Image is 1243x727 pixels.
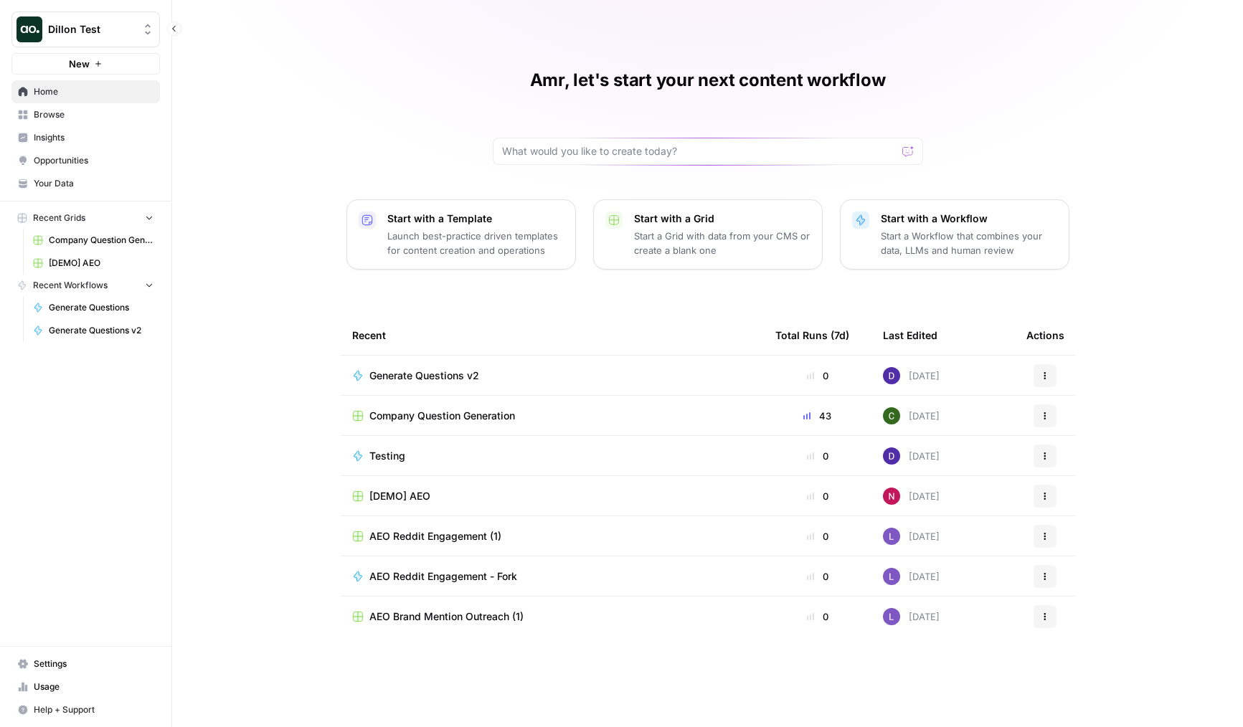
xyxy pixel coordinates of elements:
[352,449,752,463] a: Testing
[11,80,160,103] a: Home
[387,212,564,226] p: Start with a Template
[34,85,153,98] span: Home
[369,529,501,543] span: AEO Reddit Engagement (1)
[502,144,897,158] input: What would you like to create today?
[11,675,160,698] a: Usage
[775,529,860,543] div: 0
[883,447,900,465] img: 6clbhjv5t98vtpq4yyt91utag0vy
[883,407,940,424] div: [DATE]
[49,257,153,270] span: [DEMO] AEO
[352,569,752,584] a: AEO Reddit Engagement - Fork
[352,529,752,543] a: AEO Reddit Engagement (1)
[369,409,515,423] span: Company Question Generation
[634,212,810,226] p: Start with a Grid
[883,315,937,355] div: Last Edited
[593,199,823,270] button: Start with a GridStart a Grid with data from your CMS or create a blank one
[883,528,940,545] div: [DATE]
[352,315,752,355] div: Recent
[49,324,153,337] span: Generate Questions v2
[881,229,1057,257] p: Start a Workflow that combines your data, LLMs and human review
[352,609,752,624] a: AEO Brand Mention Outreach (1)
[11,126,160,149] a: Insights
[11,652,160,675] a: Settings
[1026,315,1064,355] div: Actions
[352,409,752,423] a: Company Question Generation
[346,199,576,270] button: Start with a TemplateLaunch best-practice driven templates for content creation and operations
[775,409,860,423] div: 43
[369,569,517,584] span: AEO Reddit Engagement - Fork
[775,449,860,463] div: 0
[883,367,900,384] img: 6clbhjv5t98vtpq4yyt91utag0vy
[530,69,886,92] h1: Amr, let's start your next content workflow
[634,229,810,257] p: Start a Grid with data from your CMS or create a blank one
[369,609,524,624] span: AEO Brand Mention Outreach (1)
[11,11,160,47] button: Workspace: Dillon Test
[33,212,85,224] span: Recent Grids
[883,608,940,625] div: [DATE]
[34,703,153,716] span: Help + Support
[27,296,160,319] a: Generate Questions
[352,369,752,383] a: Generate Questions v2
[11,207,160,229] button: Recent Grids
[840,199,1069,270] button: Start with a WorkflowStart a Workflow that combines your data, LLMs and human review
[369,369,479,383] span: Generate Questions v2
[69,57,90,71] span: New
[775,609,860,624] div: 0
[369,489,430,503] span: [DEMO] AEO
[883,568,900,585] img: rn7sh892ioif0lo51687sih9ndqw
[49,234,153,247] span: Company Question Generation
[883,568,940,585] div: [DATE]
[11,149,160,172] a: Opportunities
[34,177,153,190] span: Your Data
[775,569,860,584] div: 0
[34,680,153,693] span: Usage
[48,22,135,37] span: Dillon Test
[33,279,108,292] span: Recent Workflows
[352,489,752,503] a: [DEMO] AEO
[27,252,160,275] a: [DEMO] AEO
[775,489,860,503] div: 0
[369,449,405,463] span: Testing
[883,447,940,465] div: [DATE]
[883,528,900,545] img: rn7sh892ioif0lo51687sih9ndqw
[49,301,153,314] span: Generate Questions
[883,608,900,625] img: rn7sh892ioif0lo51687sih9ndqw
[11,103,160,126] a: Browse
[27,229,160,252] a: Company Question Generation
[11,172,160,195] a: Your Data
[11,698,160,721] button: Help + Support
[34,657,153,670] span: Settings
[883,488,940,505] div: [DATE]
[883,367,940,384] div: [DATE]
[27,319,160,342] a: Generate Questions v2
[883,488,900,505] img: 809rsgs8fojgkhnibtwc28oh1nli
[11,53,160,75] button: New
[387,229,564,257] p: Launch best-practice driven templates for content creation and operations
[883,407,900,424] img: 14qrvic887bnlg6dzgoj39zarp80
[775,369,860,383] div: 0
[34,154,153,167] span: Opportunities
[775,315,849,355] div: Total Runs (7d)
[16,16,42,42] img: Dillon Test Logo
[881,212,1057,226] p: Start with a Workflow
[34,131,153,144] span: Insights
[11,275,160,296] button: Recent Workflows
[34,108,153,121] span: Browse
